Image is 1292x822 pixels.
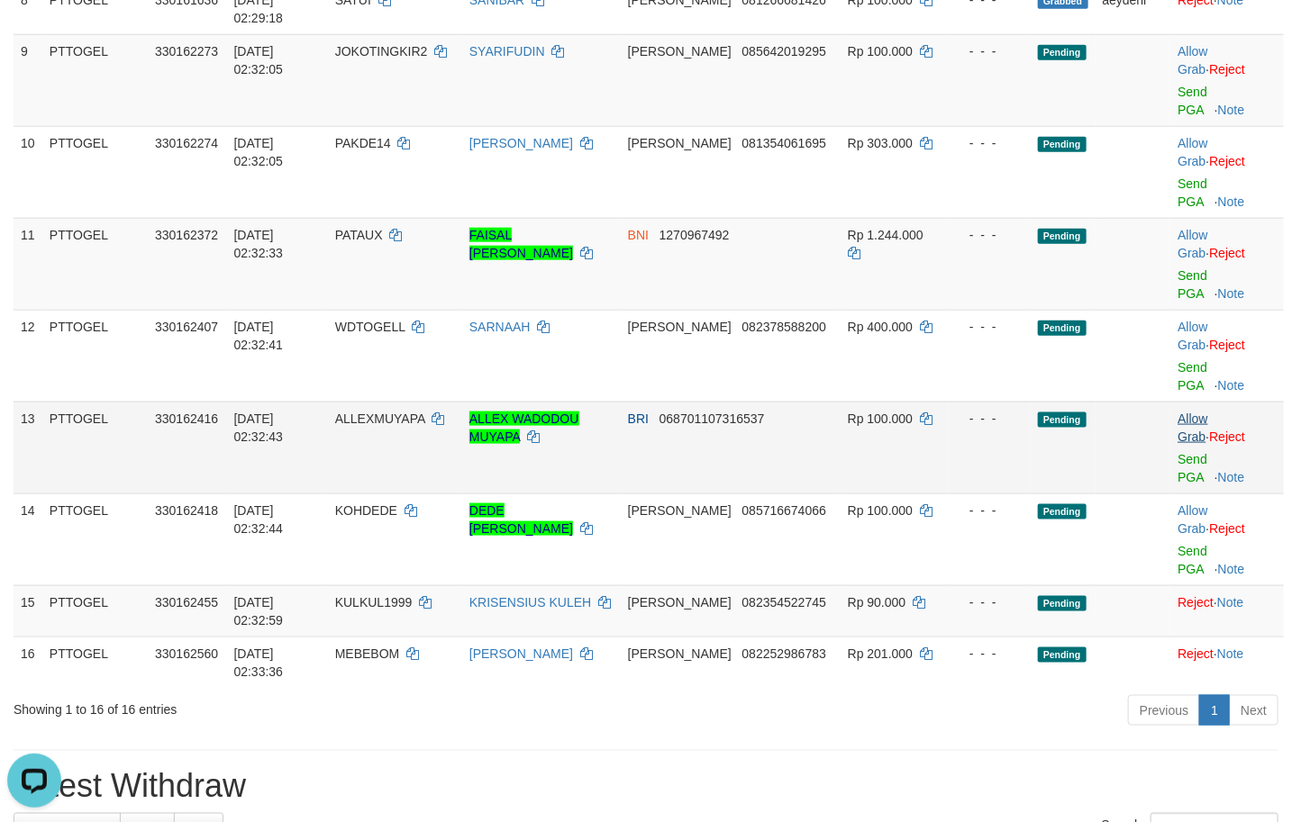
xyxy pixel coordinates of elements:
span: [PERSON_NAME] [628,646,732,661]
span: Rp 100.000 [848,411,913,426]
a: Reject [1209,246,1245,260]
td: · [1170,402,1284,493]
span: Pending [1038,596,1087,611]
span: Copy 082354522745 to clipboard [742,595,826,610]
span: · [1178,320,1209,352]
span: [PERSON_NAME] [628,595,732,610]
td: PTTOGEL [42,402,148,493]
div: Showing 1 to 16 of 16 entries [14,693,525,718]
a: DEDE [PERSON_NAME] [469,503,573,536]
td: · [1170,126,1284,218]
span: Pending [1038,137,1087,152]
span: [PERSON_NAME] [628,503,732,518]
a: Allow Grab [1178,228,1207,260]
div: - - - [955,501,1024,519]
a: Next [1229,695,1278,726]
a: Allow Grab [1178,44,1207,77]
span: [PERSON_NAME] [628,136,732,150]
span: Copy 082378588200 to clipboard [742,320,826,334]
span: · [1178,411,1209,444]
a: FAISAL [PERSON_NAME] [469,228,573,260]
td: · [1170,34,1284,126]
span: [PERSON_NAME] [628,320,732,334]
a: Reject [1209,429,1245,444]
td: PTTOGEL [42,34,148,126]
a: Note [1218,103,1245,117]
span: [DATE] 02:32:59 [233,595,283,628]
a: Allow Grab [1178,320,1207,352]
span: 330162407 [155,320,218,334]
td: PTTOGEL [42,493,148,585]
span: PAKDE14 [335,136,391,150]
span: · [1178,503,1209,536]
span: · [1178,228,1209,260]
a: Allow Grab [1178,503,1207,536]
span: ALLEXMUYAPA [335,411,425,426]
span: · [1178,44,1209,77]
a: Allow Grab [1178,136,1207,168]
span: Rp 90.000 [848,595,906,610]
span: 330162274 [155,136,218,150]
span: [DATE] 02:32:05 [233,44,283,77]
span: Copy 082252986783 to clipboard [742,646,826,661]
a: Reject [1209,62,1245,77]
td: 14 [14,493,42,585]
span: WDTOGELL [335,320,405,334]
div: - - - [955,134,1024,152]
h1: Latest Withdraw [14,769,1278,805]
a: Note [1218,562,1245,576]
td: 9 [14,34,42,126]
a: Note [1217,646,1244,661]
a: Note [1218,378,1245,393]
span: [DATE] 02:32:43 [233,411,283,444]
span: 330162416 [155,411,218,426]
a: Note [1218,470,1245,484]
td: PTTOGEL [42,126,148,218]
div: - - - [955,42,1024,60]
span: Rp 201.000 [848,646,913,661]
span: [PERSON_NAME] [628,44,732,59]
span: 330162273 [155,44,218,59]
span: Pending [1038,647,1087,663]
a: Previous [1128,695,1200,726]
span: Pending [1038,229,1087,244]
span: Copy 068701107316537 to clipboard [660,411,765,426]
a: Send PGA [1178,268,1207,301]
a: Reject [1209,154,1245,168]
span: 330162560 [155,646,218,661]
span: 330162372 [155,228,218,242]
a: Send PGA [1178,176,1207,209]
span: Pending [1038,412,1087,428]
span: Rp 303.000 [848,136,913,150]
a: Reject [1209,338,1245,352]
span: Rp 100.000 [848,503,913,518]
td: 15 [14,585,42,637]
span: [DATE] 02:33:36 [233,646,283,679]
span: Pending [1038,504,1087,519]
span: [DATE] 02:32:41 [233,320,283,352]
a: Send PGA [1178,544,1207,576]
span: [DATE] 02:32:33 [233,228,283,260]
td: PTTOGEL [42,218,148,310]
td: · [1170,585,1284,637]
a: Reject [1178,646,1214,661]
span: Copy 081354061695 to clipboard [742,136,826,150]
td: · [1170,637,1284,688]
span: KULKUL1999 [335,595,413,610]
div: - - - [955,318,1024,336]
a: Send PGA [1178,360,1207,393]
a: [PERSON_NAME] [469,136,573,150]
span: BNI [628,228,649,242]
a: Reject [1209,521,1245,536]
span: Copy 085716674066 to clipboard [742,503,826,518]
span: PATAUX [335,228,383,242]
a: 1 [1199,695,1230,726]
a: Reject [1178,595,1214,610]
span: MEBEBOM [335,646,400,661]
td: 13 [14,402,42,493]
div: - - - [955,593,1024,611]
td: · [1170,218,1284,310]
a: Note [1218,286,1245,301]
span: Copy 085642019295 to clipboard [742,44,826,59]
span: Rp 400.000 [848,320,913,334]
